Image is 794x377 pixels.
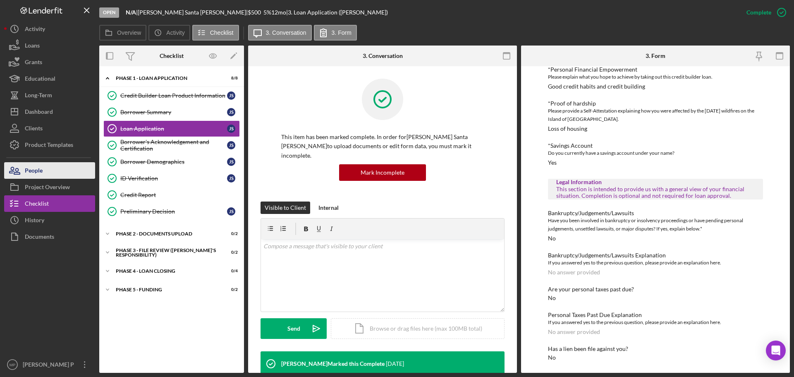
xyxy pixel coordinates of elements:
div: Has a lien been file against you? [548,346,763,352]
div: People [25,162,43,181]
div: Clients [25,120,43,139]
div: Phase 5 - Funding [116,287,217,292]
button: Clients [4,120,95,137]
div: Product Templates [25,137,73,155]
div: Long-Term [25,87,52,106]
div: Credit Builder Loan Product Information [120,92,227,99]
button: People [4,162,95,179]
div: Complete [746,4,771,21]
button: Send [261,318,327,339]
div: Phase 1 - Loan Application [116,76,217,81]
label: Overview [117,29,141,36]
a: Borrower SummaryJS [103,104,240,120]
div: J S [227,141,235,149]
div: *Proof of hardship [548,100,763,107]
div: Checklist [25,195,49,214]
div: Do you currently have a savings account under your name? [548,149,763,157]
div: 0 / 2 [223,250,238,255]
a: Preliminary DecisionJS [103,203,240,220]
div: Are your personal taxes past due? [548,286,763,293]
div: Yes [548,159,557,166]
div: Preliminary Decision [120,208,227,215]
button: Complete [738,4,790,21]
div: Good credit habits and credit building [548,83,645,90]
div: Educational [25,70,55,89]
div: History [25,212,44,231]
button: Internal [314,202,343,214]
button: MP[PERSON_NAME] P [4,356,95,373]
div: *Savings Account [548,142,763,149]
div: Please explain what you hope to achieve by taking out this credit builder loan. [548,73,763,81]
button: Mark Incomplete [339,164,426,181]
button: Grants [4,54,95,70]
button: Overview [99,25,146,41]
div: Borrower's Acknowledgement and Certification [120,139,227,152]
div: [PERSON_NAME] Santa [PERSON_NAME] | [138,9,248,16]
b: N/A [126,9,136,16]
div: Bankruptcy/Judgements/Lawsuits [548,210,763,216]
div: J S [227,91,235,100]
div: This section is intended to provide us with a general view of your financial situation. Completio... [556,186,755,199]
button: Project Overview [4,179,95,195]
button: 3. Form [314,25,357,41]
button: Product Templates [4,137,95,153]
time: 2025-09-03 02:56 [386,360,404,367]
label: 3. Conversation [266,29,306,36]
div: Loss of housing [548,125,587,132]
div: 12 mo [271,9,286,16]
div: 8 / 8 [223,76,238,81]
div: Send [287,318,300,339]
button: Activity [148,25,190,41]
div: Have you been involved in bankruptcy or insolvency proceedings or have pending personal judgement... [548,216,763,233]
div: Phase 2 - DOCUMENTS UPLOAD [116,231,217,236]
button: Activity [4,21,95,37]
button: Dashboard [4,103,95,120]
a: ID VerificationJS [103,170,240,187]
div: | 3. Loan Application ([PERSON_NAME]) [286,9,388,16]
div: Borrower Demographics [120,158,227,165]
div: If you answered yes to the previous question, please provide an explanation here. [548,259,763,267]
button: Long-Term [4,87,95,103]
div: Open [99,7,119,18]
button: History [4,212,95,228]
a: Loan ApplicationJS [103,120,240,137]
a: Credit Builder Loan Product InformationJS [103,87,240,104]
button: Visible to Client [261,202,310,214]
div: Borrower Summary [120,109,227,115]
button: Documents [4,228,95,245]
div: 0 / 2 [223,231,238,236]
div: Credit Report [120,192,239,198]
div: 3. Form [646,53,665,59]
div: No answer provided [548,269,600,276]
text: MP [10,363,15,367]
p: This item has been marked complete. In order for [PERSON_NAME] Santa [PERSON_NAME] to upload docu... [281,132,484,160]
div: No [548,295,556,301]
div: Checklist [160,53,184,59]
div: PHASE 4 - LOAN CLOSING [116,269,217,274]
div: Visible to Client [265,202,306,214]
div: J S [227,207,235,216]
div: PHASE 3 - FILE REVIEW ([PERSON_NAME]'s Responsibility) [116,248,217,257]
div: ID Verification [120,175,227,182]
div: Activity [25,21,45,39]
button: Loans [4,37,95,54]
div: 0 / 4 [223,269,238,274]
div: 0 / 2 [223,287,238,292]
a: Educational [4,70,95,87]
button: Checklist [4,195,95,212]
button: 3. Conversation [248,25,312,41]
div: *Personal Financial Empowerment [548,66,763,73]
div: No [548,235,556,242]
div: Bankruptcy/Judgements/Lawsuits Explanation [548,252,763,259]
div: Mark Incomplete [361,164,404,181]
div: J S [227,158,235,166]
div: No [548,354,556,361]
